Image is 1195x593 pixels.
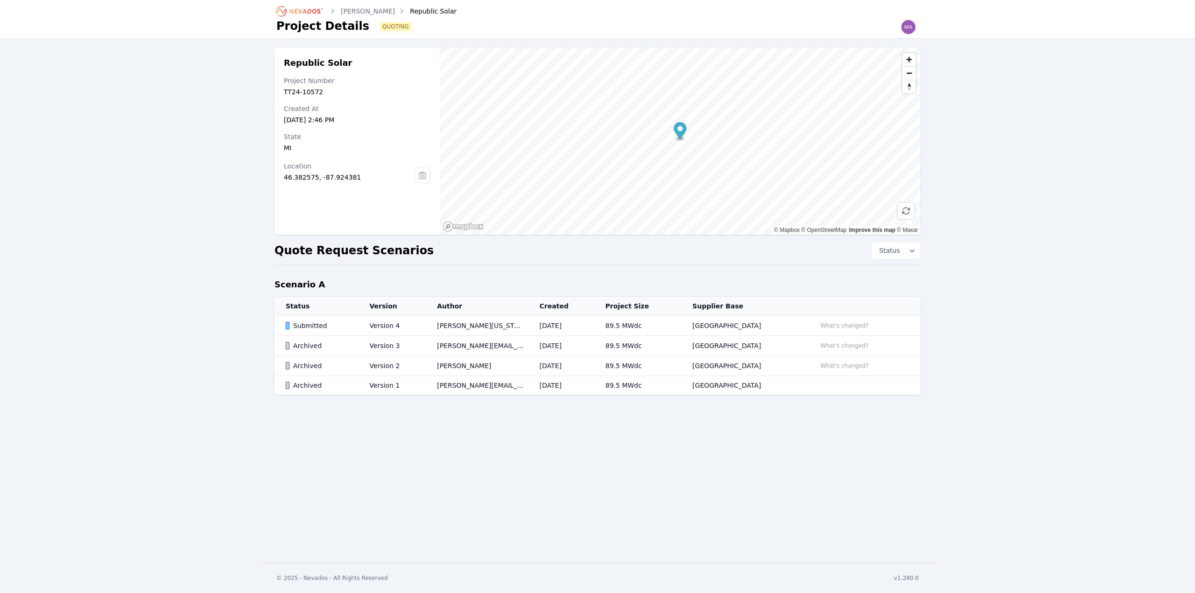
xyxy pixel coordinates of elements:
td: 89.5 MWdc [594,316,682,336]
a: Mapbox [774,227,800,233]
button: Reset bearing to north [902,80,916,93]
a: OpenStreetMap [801,227,847,233]
button: What's changed? [816,361,873,371]
img: marshall@louthcallanrenewables.com [901,20,916,35]
h1: Project Details [276,19,369,34]
div: v1.280.0 [894,574,919,582]
td: Version 2 [358,356,426,376]
td: [GEOGRAPHIC_DATA] [681,316,805,336]
td: Version 1 [358,376,426,395]
a: Mapbox homepage [443,221,484,232]
td: 89.5 MWdc [594,336,682,356]
nav: Breadcrumb [276,4,457,19]
span: Zoom out [902,67,916,80]
tr: SubmittedVersion 4[PERSON_NAME][US_STATE][DATE]89.5 MWdc[GEOGRAPHIC_DATA]What's changed? [274,316,921,336]
div: Republic Solar [397,7,457,16]
th: Version [358,297,426,316]
td: [PERSON_NAME][EMAIL_ADDRESS][PERSON_NAME][DOMAIN_NAME] [426,336,528,356]
td: 89.5 MWdc [594,376,682,395]
td: [GEOGRAPHIC_DATA] [681,376,805,395]
div: Location [284,161,415,171]
td: Version 3 [358,336,426,356]
th: Author [426,297,528,316]
button: Status [872,242,921,259]
tr: ArchivedVersion 3[PERSON_NAME][EMAIL_ADDRESS][PERSON_NAME][DOMAIN_NAME][DATE]89.5 MWdc[GEOGRAPHIC... [274,336,921,356]
div: [DATE] 2:46 PM [284,115,430,125]
th: Project Size [594,297,682,316]
th: Created [528,297,594,316]
td: [GEOGRAPHIC_DATA] [681,336,805,356]
div: Archived [286,341,354,350]
button: What's changed? [816,341,873,351]
div: 46.382575, -87.924381 [284,173,415,182]
div: TT24-10572 [284,87,430,97]
td: [DATE] [528,356,594,376]
div: Archived [286,381,354,390]
a: Maxar [897,227,918,233]
span: Status [875,246,900,255]
a: Improve this map [849,227,895,233]
td: 89.5 MWdc [594,356,682,376]
div: Project Number [284,76,430,85]
button: Zoom out [902,66,916,80]
td: [PERSON_NAME][EMAIL_ADDRESS][DOMAIN_NAME] [426,376,528,395]
div: State [284,132,430,141]
td: [PERSON_NAME][US_STATE] [426,316,528,336]
div: Archived [286,361,354,370]
tr: ArchivedVersion 1[PERSON_NAME][EMAIL_ADDRESS][DOMAIN_NAME][DATE]89.5 MWdc[GEOGRAPHIC_DATA] [274,376,921,395]
h2: Republic Solar [284,57,430,69]
td: [DATE] [528,316,594,336]
td: [DATE] [528,336,594,356]
td: [DATE] [528,376,594,395]
button: What's changed? [816,321,873,331]
h2: Scenario A [274,278,325,291]
a: [PERSON_NAME] [341,7,395,16]
div: © 2025 - Nevados - All Rights Reserved [276,574,388,582]
th: Status [274,297,358,316]
span: Quoting [380,23,411,30]
th: Supplier Base [681,297,805,316]
div: Created At [284,104,430,113]
td: [PERSON_NAME] [426,356,528,376]
div: MI [284,143,430,153]
tr: ArchivedVersion 2[PERSON_NAME][DATE]89.5 MWdc[GEOGRAPHIC_DATA]What's changed? [274,356,921,376]
div: Submitted [286,321,354,330]
canvas: Map [440,48,921,235]
button: Zoom in [902,53,916,66]
div: Map marker [674,122,686,141]
td: Version 4 [358,316,426,336]
h2: Quote Request Scenarios [274,243,434,258]
td: [GEOGRAPHIC_DATA] [681,356,805,376]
